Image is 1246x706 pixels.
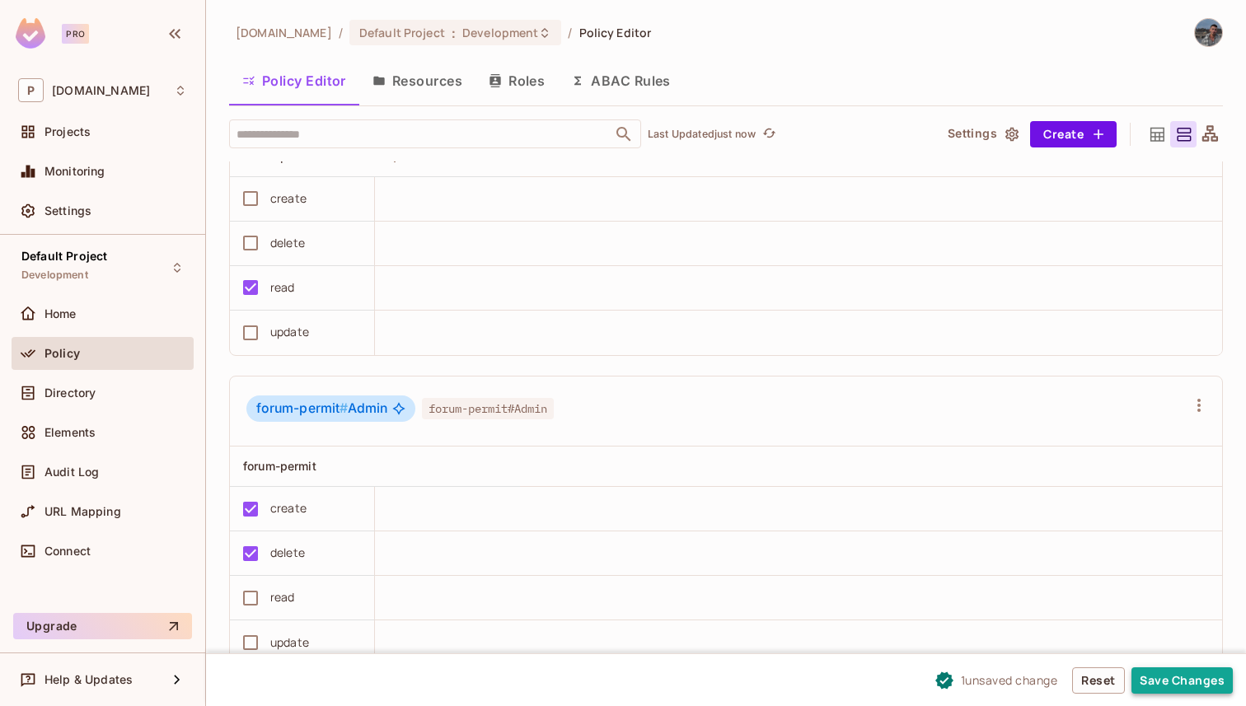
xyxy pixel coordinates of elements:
span: Connect [44,545,91,558]
span: forum-permit#Admin [422,398,554,419]
span: Policy [44,347,80,360]
div: create [270,189,307,208]
span: Monitoring [44,165,105,178]
span: Elements [44,426,96,439]
span: Directory [44,386,96,400]
span: forum-permit [243,459,316,473]
span: 1 unsaved change [961,671,1058,689]
div: create [270,499,307,517]
button: Policy Editor [229,60,359,101]
div: delete [270,234,305,252]
span: Default Project [21,250,107,263]
img: SReyMgAAAABJRU5ErkJggg== [16,18,45,49]
li: / [339,25,343,40]
div: update [270,323,309,341]
span: Settings [44,204,91,217]
span: : [451,26,457,40]
span: Audit Log [44,465,99,479]
span: the active workspace [236,25,332,40]
button: Create [1030,121,1117,147]
button: refresh [759,124,779,144]
span: forum-permit [256,400,348,416]
span: P [18,78,44,102]
button: Reset [1072,667,1125,694]
span: forum-permit [243,149,316,163]
span: Development [462,25,538,40]
div: delete [270,544,305,562]
div: Pro [62,24,89,44]
button: Upgrade [13,613,192,639]
span: Default Project [359,25,445,40]
span: Refresh is not available in edit mode. [756,124,779,144]
button: Settings [941,121,1023,147]
span: # [340,400,348,416]
span: Admin [256,400,387,417]
button: Open [612,123,635,146]
span: refresh [762,126,776,143]
span: Workspace: permit.io [52,84,150,97]
p: Last Updated just now [648,128,756,141]
div: read [270,588,295,606]
div: update [270,634,309,652]
img: Alon Boshi [1195,19,1222,46]
button: Resources [359,60,475,101]
span: Development [21,269,88,282]
span: Policy Editor [579,25,652,40]
span: Projects [44,125,91,138]
div: read [270,278,295,297]
span: URL Mapping [44,505,121,518]
span: Home [44,307,77,320]
li: / [568,25,572,40]
button: Roles [475,60,558,101]
button: ABAC Rules [558,60,684,101]
button: Save Changes [1131,667,1233,694]
span: Help & Updates [44,673,133,686]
